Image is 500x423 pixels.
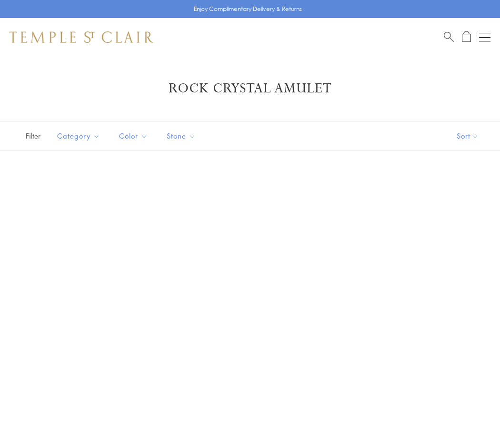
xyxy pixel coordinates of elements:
[444,31,454,43] a: Search
[10,31,153,43] img: Temple St. Clair
[52,130,107,142] span: Category
[114,130,155,142] span: Color
[112,125,155,147] button: Color
[479,31,490,43] button: Open navigation
[160,125,203,147] button: Stone
[24,80,476,97] h1: Rock Crystal Amulet
[50,125,107,147] button: Category
[162,130,203,142] span: Stone
[435,121,500,151] button: Show sort by
[462,31,471,43] a: Open Shopping Bag
[194,4,302,14] p: Enjoy Complimentary Delivery & Returns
